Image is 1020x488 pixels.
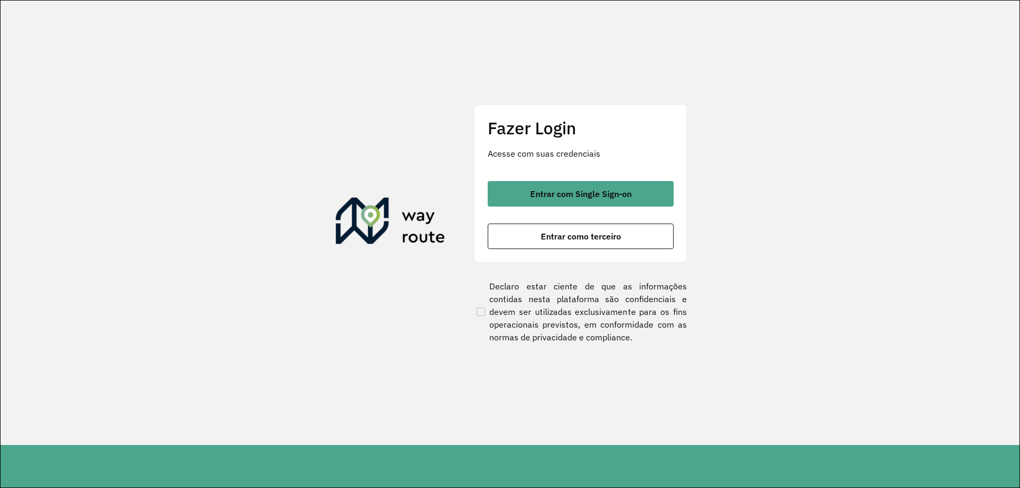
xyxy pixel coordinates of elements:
button: button [488,224,674,249]
p: Acesse com suas credenciais [488,147,674,160]
h2: Fazer Login [488,118,674,138]
span: Entrar com Single Sign-on [530,190,632,198]
img: Roteirizador AmbevTech [336,198,445,249]
span: Entrar como terceiro [541,232,621,241]
button: button [488,181,674,207]
label: Declaro estar ciente de que as informações contidas nesta plataforma são confidenciais e devem se... [474,280,687,344]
